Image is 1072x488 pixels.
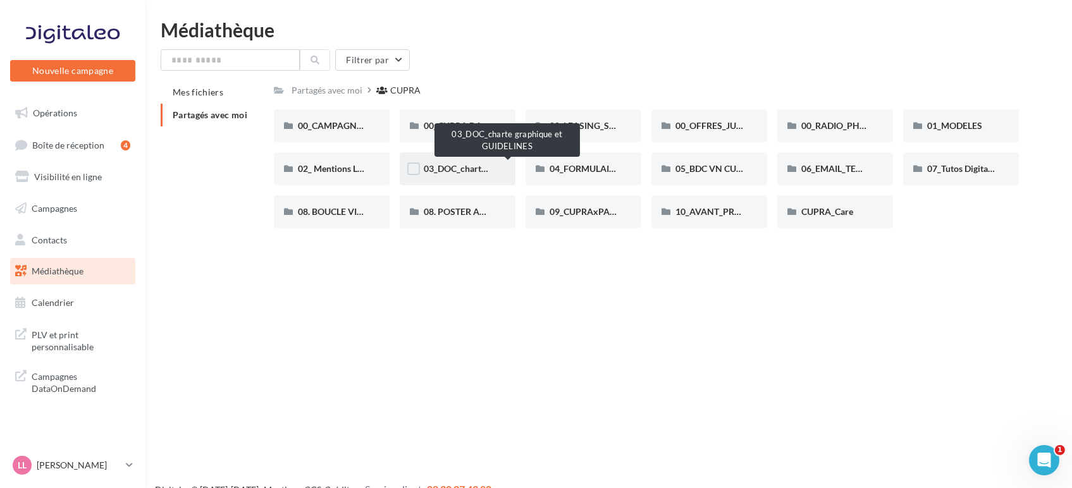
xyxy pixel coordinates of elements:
[33,107,77,118] span: Opérations
[8,363,138,400] a: Campagnes DataOnDemand
[801,120,871,131] span: 00_RADIO_PHEV
[550,120,691,131] span: 00_LEASING_SOCIAL_ÉLECTRIQUE
[298,120,416,131] span: 00_CAMPAGNE_SEPTEMBRE
[298,206,465,217] span: 08. BOUCLE VIDEO ECRAN SHOWROOM
[927,120,982,131] span: 01_MODELES
[1029,445,1059,475] iframe: Intercom live chat
[424,120,515,131] span: 00_CUPRA DAYS (JPO)
[1055,445,1065,455] span: 1
[927,163,1000,174] span: 07_Tutos Digitaleo
[37,459,121,472] p: [PERSON_NAME]
[550,206,625,217] span: 09_CUPRAxPADEL
[801,163,948,174] span: 06_EMAIL_TEMPLATE HTML CUPRA
[161,20,1057,39] div: Médiathèque
[424,206,504,217] span: 08. POSTER ADEME
[121,140,130,150] div: 4
[801,206,853,217] span: CUPRA_Care
[32,203,77,214] span: Campagnes
[10,60,135,82] button: Nouvelle campagne
[390,84,421,97] div: CUPRA
[335,49,410,71] button: Filtrer par
[675,120,784,131] span: 00_OFFRES_JUILLET AOÛT
[32,265,83,276] span: Médiathèque
[10,453,135,477] a: LL [PERSON_NAME]
[8,100,138,126] a: Opérations
[434,123,580,157] div: 03_DOC_charte graphique et GUIDELINES
[34,171,102,182] span: Visibilité en ligne
[173,87,223,97] span: Mes fichiers
[424,163,589,174] span: 03_DOC_charte graphique et GUIDELINES
[32,368,130,395] span: Campagnes DataOnDemand
[32,297,74,308] span: Calendrier
[292,84,362,97] div: Partagés avec moi
[8,258,138,284] a: Médiathèque
[8,321,138,358] a: PLV et print personnalisable
[8,195,138,222] a: Campagnes
[32,234,67,245] span: Contacts
[173,109,247,120] span: Partagés avec moi
[8,131,138,159] a: Boîte de réception4
[8,290,138,316] a: Calendrier
[675,163,776,174] span: 05_BDC VN CUPRA 2024
[8,164,138,190] a: Visibilité en ligne
[32,139,104,150] span: Boîte de réception
[298,163,381,174] span: 02_ Mentions Légales
[550,163,737,174] span: 04_FORMULAIRE DES DEMANDES CRÉATIVES
[18,459,27,472] span: LL
[675,206,882,217] span: 10_AVANT_PREMIÈRES_CUPRA (VENTES PRIVEES)
[32,326,130,353] span: PLV et print personnalisable
[8,227,138,253] a: Contacts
